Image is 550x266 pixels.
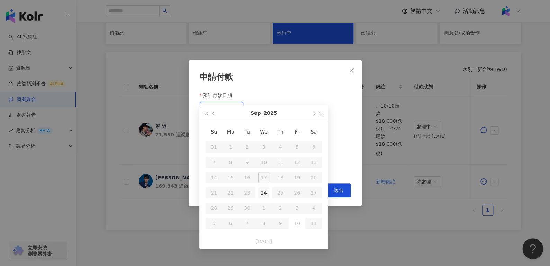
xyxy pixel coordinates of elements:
th: Th [272,124,289,139]
th: Fr [289,124,305,139]
div: 申請付款 [200,71,351,83]
th: Mo [222,124,239,139]
button: Sep [251,105,261,121]
span: 送出 [334,188,343,193]
td: 2025-10-10 [289,216,305,231]
button: Close [345,63,359,77]
th: We [255,124,272,139]
div: 10 [291,218,303,229]
label: 預計付款日期 [200,92,237,99]
span: close [349,68,354,73]
td: 2025-09-24 [255,185,272,200]
button: 送出 [326,183,351,197]
div: 24 [258,187,269,198]
th: Su [206,124,222,139]
th: Tu [239,124,255,139]
input: 預計付款日期 [204,105,233,113]
button: 2025 [263,105,277,121]
th: Sa [305,124,322,139]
